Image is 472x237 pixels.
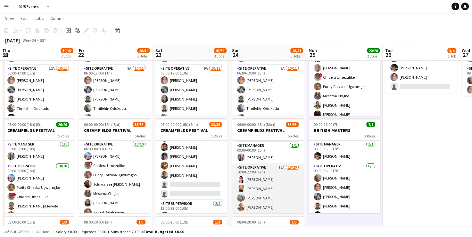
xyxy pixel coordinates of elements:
[21,15,28,21] span: Edit
[155,21,227,116] app-job-card: 06:00-19:00 (13h)12/13BRITISH MASTERS3 RolesSite Manager1/106:00-19:00 (13h)[PERSON_NAME]Site Ope...
[309,48,317,53] span: Mon
[84,220,112,224] span: 08:00-20:00 (12h)
[137,54,150,58] div: 3 Jobs
[2,48,10,53] span: Thu
[211,134,222,138] span: 5 Roles
[40,38,46,43] div: BST
[232,65,304,180] app-card-role: Site Operative9A10/1106:00-19:00 (13h)[PERSON_NAME][PERSON_NAME][PERSON_NAME]Timilehin Odukudu[PE...
[84,122,120,127] span: 06:00-00:00 (18h) (Sat)
[309,127,380,133] h3: BRITISH MASTERS
[161,220,188,224] span: 08:00-20:00 (12h)
[286,122,299,127] span: 33/35
[213,220,222,224] span: 1/3
[13,0,44,13] button: 2025 Events
[79,118,151,213] app-job-card: 06:00-00:00 (18h) (Sat)33/35CREAMFIELDS FESTIVAL5 RolesSite Operative10/1006:00-00:00 (18h)[PERSO...
[209,122,222,127] span: 33/35
[18,14,30,22] a: Edit
[89,162,93,165] span: !
[237,122,275,127] span: 06:00-00:00 (18h) (Mon)
[60,220,69,224] span: 1/3
[309,118,380,213] app-job-card: 09:00-16:00 (7h)7/7BRITISH MASTERS2 RolesSite Manager1/109:00-16:00 (7h)[PERSON_NAME]Site Operati...
[232,48,240,53] span: Sun
[21,38,37,43] span: Week 34
[3,14,17,22] a: View
[366,122,375,127] span: 7/7
[133,122,145,127] span: 33/35
[155,200,227,231] app-card-role: Site Supervisor2/212:00-22:00 (10h)[PERSON_NAME]
[137,220,145,224] span: 1/3
[290,220,299,224] span: 1/3
[78,51,84,58] span: 22
[231,51,240,58] span: 24
[462,48,470,53] span: Wed
[291,54,303,58] div: 3 Jobs
[232,225,304,231] h3: Leeds Festival
[61,54,73,58] div: 3 Jobs
[2,225,74,231] h3: Leeds Festival
[58,134,69,138] span: 5 Roles
[448,54,456,58] div: 1 Job
[2,127,74,133] h3: CREAMFIELDS FESTIVAL
[155,48,162,53] span: Sat
[288,134,299,138] span: 5 Roles
[364,134,375,138] span: 2 Roles
[56,122,69,127] span: 26/26
[161,122,198,127] span: 06:00-00:00 (18h) (Sun)
[232,127,304,133] h3: CREAMFIELDS FESTIVAL
[135,134,145,138] span: 5 Roles
[12,193,16,197] span: !
[50,15,65,21] span: Comms
[385,43,457,93] app-card-role: Site Operative10A3/409:00-16:00 (7h)[PERSON_NAME][PERSON_NAME][PERSON_NAME]
[7,122,43,127] span: 06:00-00:00 (18h) (Fri)
[309,43,380,149] app-card-role: Site Operative10/1006:00-10:00 (4h)[PERSON_NAME][PERSON_NAME]!Chidera UmezulikePurity Chizoba Ugw...
[447,48,456,53] span: 3/4
[2,65,74,180] app-card-role: Site Operative12A10/1106:00-17:00 (11h)[PERSON_NAME][PERSON_NAME][PERSON_NAME]Timilehin Odukudu[P...
[232,118,304,213] app-job-card: 06:00-00:00 (18h) (Mon)33/35CREAMFIELDS FESTIVAL5 Roles06:00-00:00 (18h)[PERSON_NAME][PERSON_NAME...
[309,162,380,231] app-card-role: Site Operative6/609:00-16:00 (7h)[PERSON_NAME][PERSON_NAME][PERSON_NAME][PERSON_NAME][PERSON_NAME]
[367,48,380,53] span: 20/20
[461,51,470,58] span: 27
[155,118,227,213] app-job-card: 06:00-00:00 (18h) (Sun)33/35CREAMFIELDS FESTIVAL5 Roles[PERSON_NAME][PERSON_NAME][PERSON_NAME][PE...
[10,230,29,234] span: Budgeted
[61,48,73,53] span: 39/42
[79,225,151,231] h3: Leeds Festival
[48,14,67,22] a: Comms
[155,127,227,133] h3: CREAMFIELDS FESTIVAL
[290,48,303,53] span: 46/51
[155,225,227,231] h3: Leeds Festival
[35,229,51,234] span: All jobs
[32,14,46,22] a: Jobs
[308,51,317,58] span: 25
[154,51,162,58] span: 23
[214,54,226,58] div: 3 Jobs
[155,65,227,180] app-card-role: Site Operative9A10/1106:00-19:00 (13h)[PERSON_NAME][PERSON_NAME][PERSON_NAME][PERSON_NAME]Timileh...
[144,229,184,234] span: Total Budgeted £0.00
[79,21,151,116] app-job-card: 06:00-17:00 (11h)12/13BRITISH MASTERS3 RolesSite Manager1/106:00-17:00 (11h)[PERSON_NAME]Site Ope...
[232,21,304,116] app-job-card: 06:00-19:00 (13h)12/13BRITISH MASTERS3 RolesSite Manager1/106:00-19:00 (13h)[PERSON_NAME]Site Ope...
[314,122,340,127] span: 09:00-16:00 (7h)
[2,118,74,213] app-job-card: 06:00-00:00 (18h) (Fri)26/26CREAMFIELDS FESTIVAL5 RolesSite Manager1/106:00-00:00 (18h)[PERSON_NA...
[79,127,151,133] h3: CREAMFIELDS FESTIVAL
[7,220,35,224] span: 08:00-20:00 (12h)
[309,141,380,162] app-card-role: Site Manager1/109:00-16:00 (7h)[PERSON_NAME]
[79,48,84,53] span: Fri
[137,48,150,53] span: 46/51
[2,141,74,162] app-card-role: Site Manager1/106:00-00:00 (18h)[PERSON_NAME]
[3,228,30,235] button: Budgeted
[384,51,393,58] span: 26
[214,48,227,53] span: 46/51
[56,229,184,234] div: Salary £0.00 + Expenses £0.00 + Subsistence £0.00 =
[2,21,74,116] app-job-card: 06:00-17:00 (11h)12/13BRITISH MASTERS3 RolesSite Manager1/106:00-17:00 (11h)[PERSON_NAME]Site Ope...
[237,220,265,224] span: 08:00-20:00 (12h)
[1,51,10,58] span: 21
[34,15,44,21] span: Jobs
